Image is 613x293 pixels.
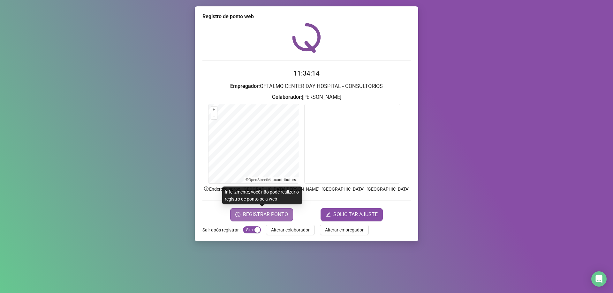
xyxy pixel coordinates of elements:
label: Sair após registrar [202,225,243,235]
img: QRPoint [292,23,321,53]
button: + [211,107,217,113]
strong: Colaborador [272,94,301,100]
strong: Empregador [230,83,259,89]
li: © contributors. [246,178,297,182]
h3: : [PERSON_NAME] [202,93,411,101]
button: Alterar colaborador [266,225,315,235]
a: OpenStreetMap [248,178,275,182]
span: SOLICITAR AJUSTE [333,211,378,218]
span: Alterar empregador [325,226,364,233]
div: Infelizmente, você não pode realizar o registro de ponto pela web [222,187,302,204]
button: Alterar empregador [320,225,369,235]
time: 11:34:14 [293,70,320,77]
span: info-circle [203,186,209,192]
button: – [211,113,217,119]
p: Endereço aprox. : [GEOGRAPHIC_DATA][PERSON_NAME], [GEOGRAPHIC_DATA], [GEOGRAPHIC_DATA] [202,186,411,193]
span: clock-circle [235,212,240,217]
button: REGISTRAR PONTO [230,208,293,221]
span: REGISTRAR PONTO [243,211,288,218]
span: edit [326,212,331,217]
div: Open Intercom Messenger [591,271,607,287]
span: Alterar colaborador [271,226,310,233]
div: Registro de ponto web [202,13,411,20]
h3: : OFTALMO CENTER DAY HOSPITAL - CONSULTÓRIOS [202,82,411,91]
button: editSOLICITAR AJUSTE [321,208,383,221]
